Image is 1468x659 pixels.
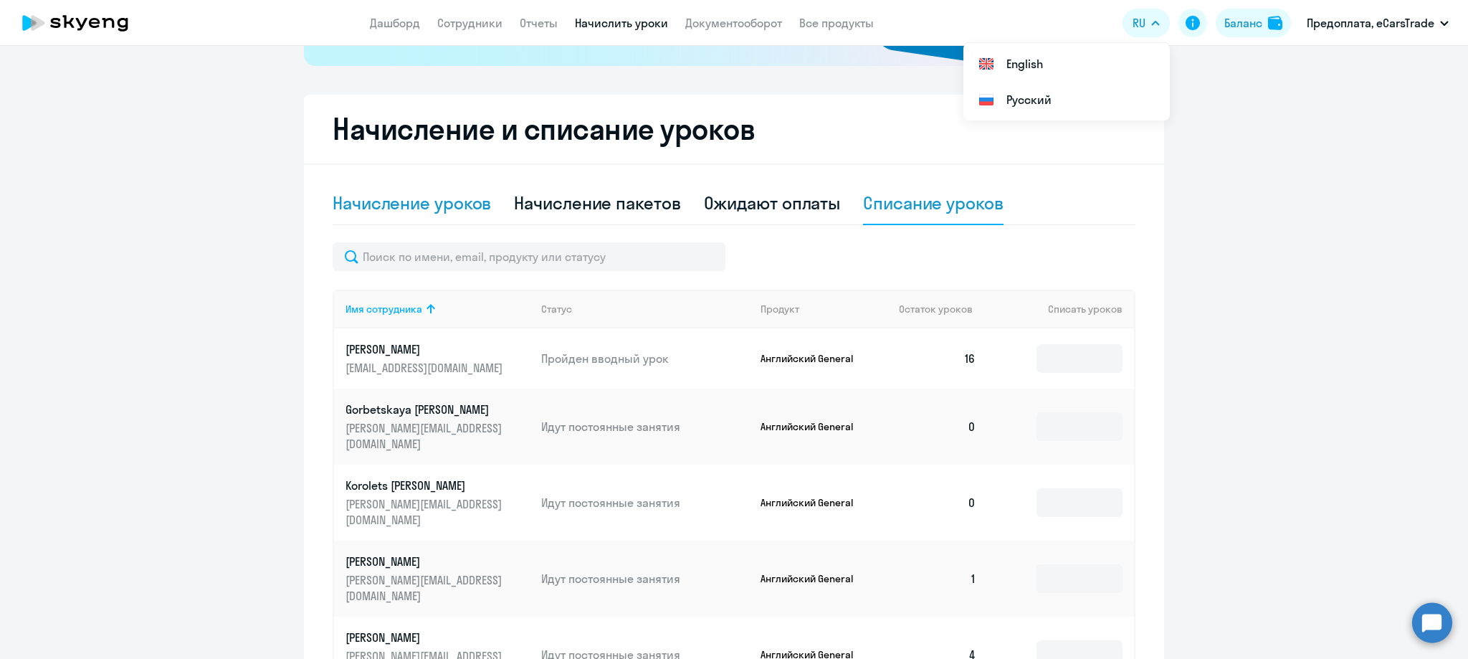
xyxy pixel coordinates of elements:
a: Gorbetskaya [PERSON_NAME][PERSON_NAME][EMAIL_ADDRESS][DOMAIN_NAME] [345,402,530,452]
a: Сотрудники [437,16,502,30]
p: [PERSON_NAME][EMAIL_ADDRESS][DOMAIN_NAME] [345,572,506,604]
p: Gorbetskaya [PERSON_NAME] [345,402,506,417]
div: Статус [541,303,572,316]
p: Идут постоянные занятия [541,419,749,435]
p: Английский General [761,496,868,509]
div: Продукт [761,303,888,316]
a: [PERSON_NAME][PERSON_NAME][EMAIL_ADDRESS][DOMAIN_NAME] [345,554,530,604]
p: Пройден вводный урок [541,351,749,366]
p: [PERSON_NAME][EMAIL_ADDRESS][DOMAIN_NAME] [345,496,506,528]
div: Баланс [1224,14,1262,32]
a: Отчеты [520,16,558,30]
a: Дашборд [370,16,420,30]
p: [PERSON_NAME][EMAIL_ADDRESS][DOMAIN_NAME] [345,420,506,452]
ul: RU [963,43,1170,120]
p: Korolets [PERSON_NAME] [345,478,506,493]
p: [PERSON_NAME] [345,341,506,357]
td: 16 [887,328,988,389]
p: Идут постоянные занятия [541,495,749,511]
td: 0 [887,389,988,465]
div: Списание уроков [863,191,1004,214]
div: Начисление уроков [333,191,491,214]
button: RU [1123,9,1170,37]
input: Поиск по имени, email, продукту или статусу [333,242,725,271]
p: Предоплата, eCarsTrade [1307,14,1434,32]
th: Списать уроков [988,290,1134,328]
div: Продукт [761,303,799,316]
div: Имя сотрудника [345,303,422,316]
p: [PERSON_NAME] [345,630,506,645]
p: Идут постоянные занятия [541,571,749,587]
a: Документооборот [685,16,782,30]
span: RU [1133,14,1145,32]
span: Остаток уроков [899,303,973,316]
p: [PERSON_NAME] [345,554,506,569]
img: English [978,55,995,72]
td: 1 [887,541,988,617]
button: Предоплата, eCarsTrade [1300,6,1456,40]
p: Английский General [761,352,868,365]
a: Начислить уроки [575,16,668,30]
div: Остаток уроков [899,303,988,316]
a: Все продукты [799,16,874,30]
h2: Начисление и списание уроков [333,112,1135,146]
img: Русский [978,91,995,108]
div: Начисление пакетов [514,191,680,214]
a: Korolets [PERSON_NAME][PERSON_NAME][EMAIL_ADDRESS][DOMAIN_NAME] [345,478,530,528]
td: 0 [887,465,988,541]
p: Английский General [761,420,868,433]
p: [EMAIL_ADDRESS][DOMAIN_NAME] [345,360,506,376]
button: Балансbalance [1216,9,1291,37]
a: [PERSON_NAME][EMAIL_ADDRESS][DOMAIN_NAME] [345,341,530,376]
p: Английский General [761,572,868,585]
img: balance [1268,16,1282,30]
div: Имя сотрудника [345,303,530,316]
div: Ожидают оплаты [704,191,841,214]
div: Статус [541,303,749,316]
